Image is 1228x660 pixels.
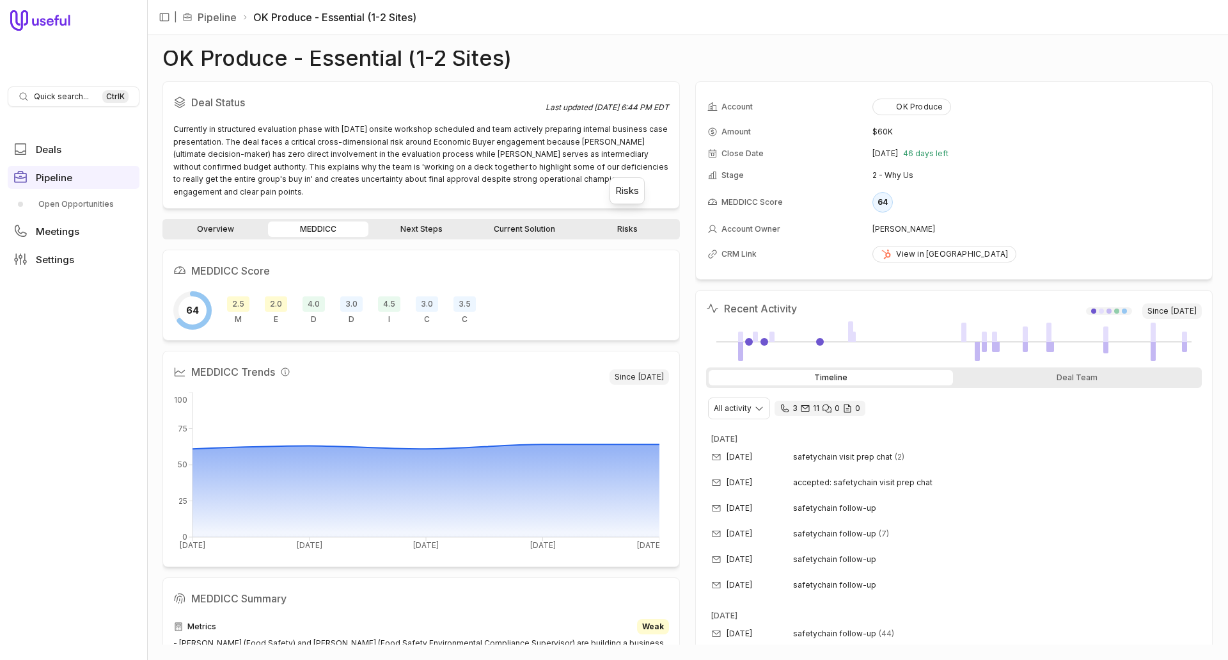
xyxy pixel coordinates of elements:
time: [DATE] [1171,306,1197,316]
div: View in [GEOGRAPHIC_DATA] [881,249,1008,259]
div: OK Produce [881,102,943,112]
div: Metrics [227,296,249,325]
span: M [235,314,242,325]
a: Deals [8,138,139,161]
span: safetychain visit prep chat [793,452,892,462]
div: Competition [453,296,476,325]
div: Timeline [709,370,953,385]
span: Meetings [36,227,79,236]
tspan: [DATE] [180,540,205,550]
h2: Deal Status [173,92,546,113]
div: Overall MEDDICC score [173,291,212,330]
time: [DATE] [727,503,752,513]
span: C [462,314,468,325]
span: 7 emails in thread [879,529,889,539]
time: [DATE] [727,478,752,488]
span: 3.0 [340,296,363,312]
div: Indicate Pain [378,296,400,325]
h2: MEDDICC Score [173,261,669,281]
time: [DATE] [727,580,752,590]
span: CRM Link [721,249,757,259]
time: [DATE] [727,529,752,539]
time: [DATE] [727,452,752,462]
tspan: [DATE] [413,540,439,550]
time: [DATE] [872,149,898,159]
time: [DATE] 6:44 PM EDT [594,102,669,112]
div: Economic Buyer [265,296,287,325]
span: D [311,314,317,325]
span: 46 days left [903,149,949,159]
span: Stage [721,170,744,181]
div: Champion [416,296,438,325]
a: Pipeline [8,166,139,189]
a: Settings [8,248,139,271]
a: Risks [577,221,677,237]
tspan: [DATE] [530,540,556,550]
a: MEDDICC [268,221,368,237]
td: $60K [872,122,1200,142]
span: 4.0 [303,296,325,312]
span: Close Date [721,149,764,159]
span: Weak [642,622,664,632]
div: Deal Team [956,370,1200,385]
time: [DATE] [727,554,752,565]
span: 4.5 [378,296,400,312]
span: 2.5 [227,296,249,312]
a: Meetings [8,220,139,243]
span: Account Owner [721,224,780,234]
span: MEDDICC Score [721,197,783,207]
div: 3 calls and 11 email threads [775,401,865,416]
div: Metrics [173,619,669,634]
time: [DATE] [711,611,737,620]
kbd: Ctrl K [102,90,129,103]
span: 3.0 [416,296,438,312]
h2: MEDDICC Trends [173,362,610,382]
button: Collapse sidebar [155,8,174,27]
span: E [274,314,278,325]
span: safetychain follow-up [793,629,876,639]
span: 2.0 [265,296,287,312]
time: [DATE] [711,434,737,444]
span: 2 emails in thread [895,452,904,462]
tspan: [DATE] [297,540,322,550]
span: Since [1142,303,1202,319]
a: Overview [165,221,265,237]
span: C [424,314,430,325]
tspan: 25 [178,496,187,506]
div: 64 [872,192,893,213]
li: OK Produce - Essential (1-2 Sites) [242,10,416,25]
time: [DATE] [638,372,664,382]
h2: Recent Activity [706,301,797,316]
div: Last updated [546,102,669,113]
span: safetychain follow-up [793,580,876,590]
span: Since [610,369,669,385]
div: Risks [615,183,639,198]
time: [DATE] [727,629,752,639]
span: accepted: safetychain visit prep chat [793,478,933,488]
button: OK Produce [872,99,951,115]
span: Pipeline [36,173,72,182]
a: Current Solution [474,221,574,237]
span: 3.5 [453,296,476,312]
div: Decision Process [340,296,363,325]
span: 44 emails in thread [879,629,894,639]
div: Decision Criteria [303,296,325,325]
a: Open Opportunities [8,194,139,214]
span: Account [721,102,753,112]
a: View in [GEOGRAPHIC_DATA] [872,246,1016,262]
a: Pipeline [198,10,237,25]
span: Quick search... [34,92,89,102]
h2: MEDDICC Summary [173,588,669,609]
span: safetychain follow-up [793,554,876,565]
div: Currently in structured evaluation phase with [DATE] onsite workshop scheduled and team actively ... [173,123,669,198]
tspan: 100 [174,395,187,405]
span: 64 [186,303,199,318]
span: safetychain follow-up [793,503,876,513]
td: 2 - Why Us [872,165,1200,186]
span: D [349,314,354,325]
tspan: [DATE] [637,540,663,550]
span: I [388,314,390,325]
tspan: 0 [182,532,187,542]
td: [PERSON_NAME] [872,219,1200,239]
span: Amount [721,127,751,137]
